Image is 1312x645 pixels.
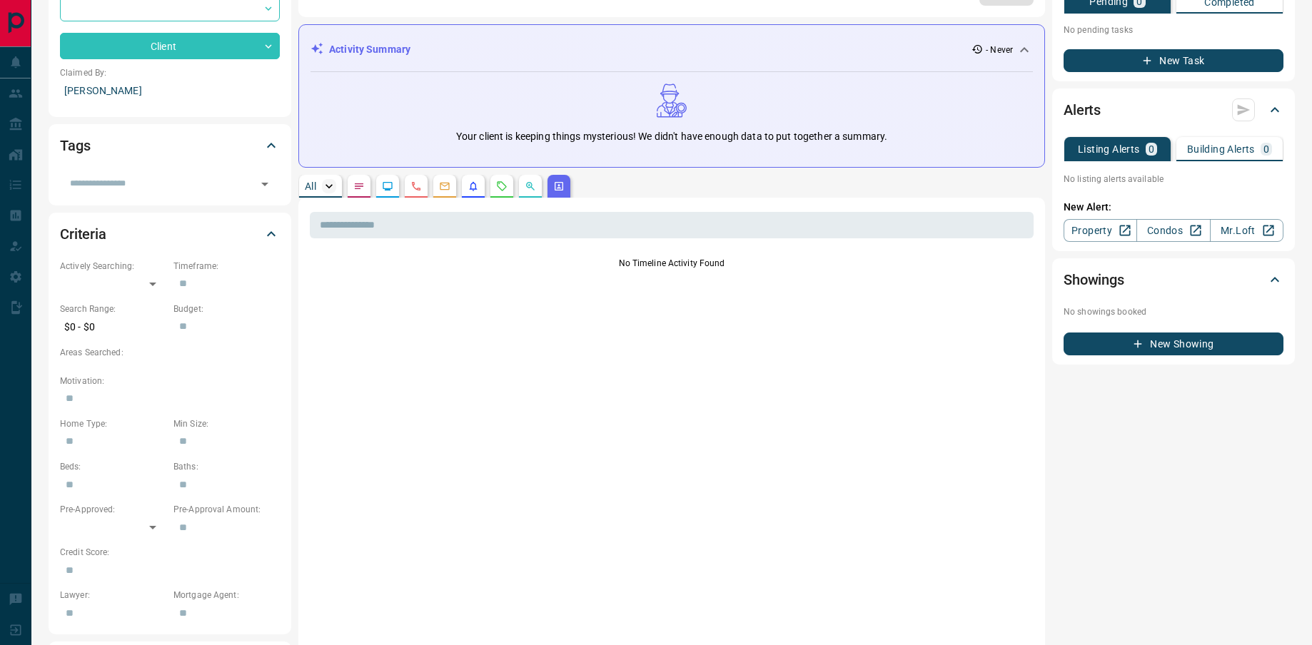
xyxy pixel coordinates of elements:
svg: Lead Browsing Activity [382,181,393,192]
svg: Requests [496,181,508,192]
p: Activity Summary [329,42,410,57]
p: Search Range: [60,303,166,315]
p: No listing alerts available [1064,173,1283,186]
button: New Showing [1064,332,1283,355]
button: New Task [1064,49,1283,72]
p: No Timeline Activity Found [310,257,1034,270]
p: Timeframe: [173,260,280,273]
p: No pending tasks [1064,19,1283,41]
p: Min Size: [173,417,280,430]
p: Beds: [60,460,166,473]
p: Listing Alerts [1078,144,1140,154]
div: Client [60,33,280,59]
p: Pre-Approved: [60,503,166,516]
p: Mortgage Agent: [173,589,280,601]
p: No showings booked [1064,305,1283,318]
svg: Listing Alerts [468,181,479,192]
button: Open [255,174,275,194]
p: New Alert: [1064,200,1283,215]
div: Tags [60,128,280,163]
p: Claimed By: [60,66,280,79]
p: Actively Searching: [60,260,166,273]
h2: Showings [1064,268,1124,291]
a: Condos [1136,219,1210,242]
p: Home Type: [60,417,166,430]
svg: Calls [410,181,422,192]
p: Baths: [173,460,280,473]
p: 0 [1149,144,1154,154]
p: Areas Searched: [60,346,280,359]
p: - Never [986,44,1013,56]
svg: Emails [439,181,450,192]
svg: Notes [353,181,365,192]
p: $0 - $0 [60,315,166,339]
h2: Alerts [1064,98,1101,121]
h2: Criteria [60,223,106,245]
p: Budget: [173,303,280,315]
p: All [305,181,316,191]
p: Motivation: [60,375,280,387]
p: Your client is keeping things mysterious! We didn't have enough data to put together a summary. [456,129,887,144]
div: Criteria [60,217,280,251]
p: Credit Score: [60,546,280,559]
div: Activity Summary- Never [311,36,1033,63]
svg: Opportunities [525,181,536,192]
p: 0 [1263,144,1269,154]
p: [PERSON_NAME] [60,79,280,103]
div: Alerts [1064,93,1283,127]
p: Pre-Approval Amount: [173,503,280,516]
p: Building Alerts [1187,144,1255,154]
a: Mr.Loft [1210,219,1283,242]
div: Showings [1064,263,1283,297]
h2: Tags [60,134,90,157]
p: Lawyer: [60,589,166,601]
svg: Agent Actions [553,181,565,192]
a: Property [1064,219,1137,242]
